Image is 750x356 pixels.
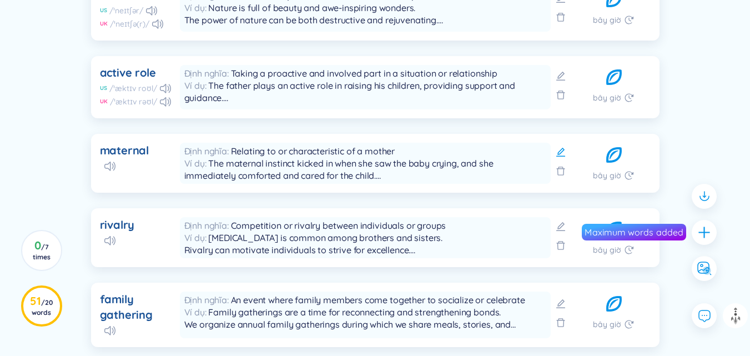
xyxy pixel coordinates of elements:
h3: 0 [29,241,54,261]
span: Relating to or characteristic of a mother [231,146,395,157]
div: UK [100,20,108,28]
div: US [100,84,107,92]
span: An event where family members come together to socialize or celebrate [231,294,525,305]
span: bây giờ [593,244,621,256]
span: Ví dụ [184,307,209,318]
span: Competition or rivalry between individuals or groups [231,220,446,231]
span: Nature is full of beauty and awe-inspiring wonders. The power of nature can be both destructive a... [184,2,537,62]
span: Family gatherings are a time for reconnecting and strengthening bonds. We organize annual family ... [184,307,516,354]
div: rivalry [100,217,135,233]
span: Ví dụ [184,158,209,169]
span: [MEDICAL_DATA] is common among brothers and sisters. Rivalry can motivate individuals to strive f... [184,232,543,292]
div: family gathering [100,292,169,323]
span: Định nghĩa [184,294,231,305]
span: Ví dụ [184,80,209,91]
span: Định nghĩa [184,220,231,231]
div: /ˈæktɪv roʊl/ [109,83,158,94]
div: US [100,7,107,14]
div: active role [100,65,156,81]
h3: 51 [29,297,54,317]
img: to top [727,307,744,325]
span: bây giờ [593,92,621,104]
div: /ˈneɪtʃər/ [109,5,144,16]
span: bây giờ [593,14,621,26]
span: plus [697,225,711,239]
span: bây giờ [593,318,621,330]
span: Taking a proactive and involved part in a situation or relationship [231,68,497,79]
div: maternal [100,143,149,158]
span: Ví dụ [184,232,209,243]
span: Ví dụ [184,2,209,13]
span: The maternal instinct kicked in when she saw the baby crying, and she immediately comforted and c... [184,158,529,193]
span: The father plays an active role in raising his children, providing support and guidance. In a hea... [184,80,540,128]
div: UK [100,98,108,106]
div: /ˈæktɪv rəʊl/ [110,96,158,107]
span: Định nghĩa [184,68,231,79]
span: Định nghĩa [184,146,231,157]
span: / 7 times [33,243,51,261]
span: bây giờ [593,169,621,182]
div: /ˈneɪtʃə(r)/ [110,18,150,29]
span: / 20 words [32,298,53,317]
